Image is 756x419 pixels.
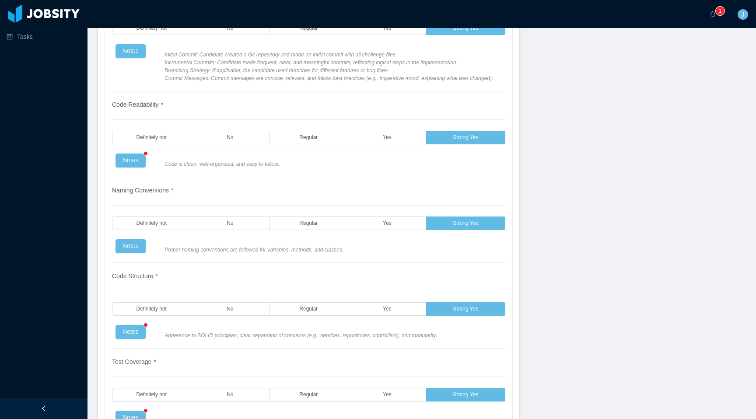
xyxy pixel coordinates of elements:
[136,220,167,226] span: Definitely not
[742,9,745,20] span: J
[453,306,478,312] span: Strong Yes
[453,25,478,31] span: Strong Yes
[136,135,167,140] span: Definitely not
[299,220,318,226] span: Regular
[115,154,146,168] button: Notes
[115,44,146,58] button: Notes
[719,7,722,15] p: 1
[299,306,318,312] span: Regular
[115,239,146,253] button: Notes
[383,392,392,398] span: Yes
[227,306,233,312] span: No
[164,332,501,339] span: Adherence to SOLID principles, clear separation of concerns (e.g., services, repositories, contro...
[227,135,233,140] span: No
[453,135,478,140] span: Strong Yes
[383,25,392,31] span: Yes
[7,28,80,45] a: icon: profileTasks
[136,306,167,312] span: Definitely not
[115,325,146,339] button: Notes
[383,220,392,226] span: Yes
[136,392,167,398] span: Definitely not
[164,51,501,82] span: Initial Commit: Candidate created a Git repository and made an initial commit with all challenge ...
[227,25,233,31] span: No
[383,135,392,140] span: Yes
[453,392,478,398] span: Strong Yes
[227,220,233,226] span: No
[227,392,233,398] span: No
[710,11,716,17] i: icon: bell
[164,160,501,168] span: Code is clean, well-organized, and easy to follow.
[112,187,173,194] span: Naming Conventions
[299,135,318,140] span: Regular
[112,358,156,365] span: Test Coverage
[112,272,158,279] span: Code Structure
[453,220,478,226] span: Strong Yes
[299,392,318,398] span: Regular
[136,25,167,31] span: Definitely not
[164,246,501,254] span: Proper naming conventions are followed for variables, methods, and classes.
[299,25,318,31] span: Regular
[716,7,724,15] sup: 1
[112,101,163,108] span: Code Readability
[383,306,392,312] span: Yes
